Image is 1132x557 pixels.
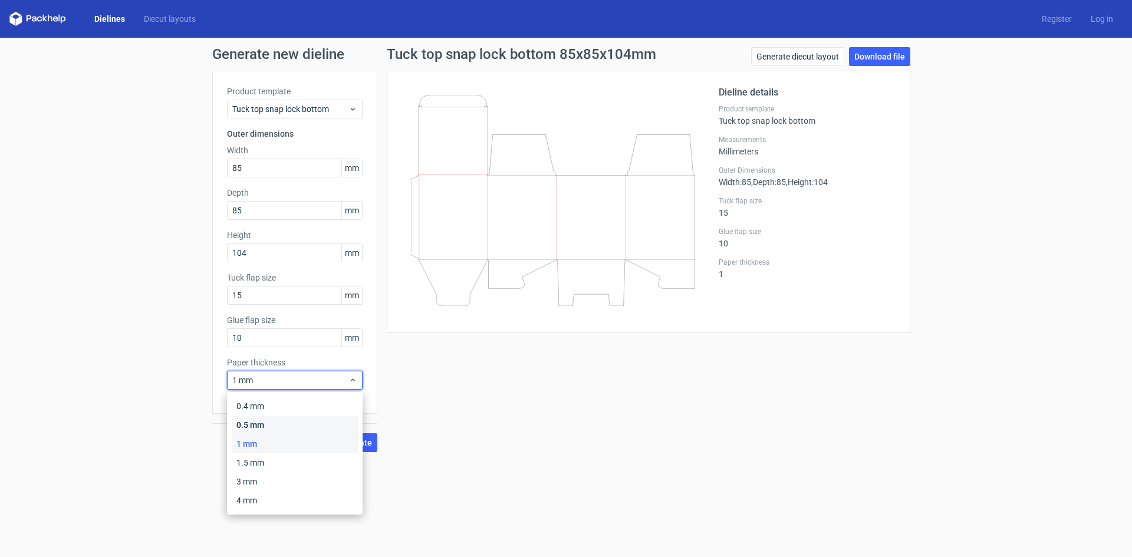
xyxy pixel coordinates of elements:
span: mm [341,202,362,219]
span: mm [341,244,362,262]
a: Dielines [85,13,134,25]
span: mm [341,329,362,347]
div: 3 mm [232,472,358,491]
div: Tuck top snap lock bottom [719,104,896,126]
span: Width : 85 [719,177,751,187]
label: Tuck flap size [719,196,896,206]
span: mm [341,286,362,304]
span: , Height : 104 [786,177,828,187]
div: 4 mm [232,491,358,510]
a: Log in [1081,13,1123,25]
label: Height [227,229,363,241]
label: Tuck flap size [227,272,363,284]
div: 1 [719,258,896,279]
span: Tuck top snap lock bottom [232,103,348,115]
h1: Tuck top snap lock bottom 85x85x104mm [387,47,656,61]
span: mm [341,159,362,177]
div: Millimeters [719,135,896,156]
div: 0.4 mm [232,397,358,416]
a: Diecut layouts [134,13,205,25]
div: 1.5 mm [232,453,358,472]
a: Register [1032,13,1081,25]
span: , Depth : 85 [751,177,786,187]
a: Generate diecut layout [751,47,844,66]
h1: Generate new dieline [212,47,920,61]
h3: Outer dimensions [227,128,363,140]
span: 1 mm [232,374,348,386]
label: Width [227,144,363,156]
label: Paper thickness [719,258,896,267]
a: Download file [849,47,910,66]
label: Paper thickness [227,357,363,368]
div: 15 [719,196,896,217]
label: Outer Dimensions [719,166,896,175]
label: Glue flap size [227,314,363,326]
label: Depth [227,187,363,199]
div: 10 [719,227,896,248]
div: 1 mm [232,434,358,453]
label: Product template [719,104,896,114]
div: 0.5 mm [232,416,358,434]
label: Glue flap size [719,227,896,236]
label: Measurements [719,135,896,144]
h2: Dieline details [719,85,896,100]
label: Product template [227,85,363,97]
